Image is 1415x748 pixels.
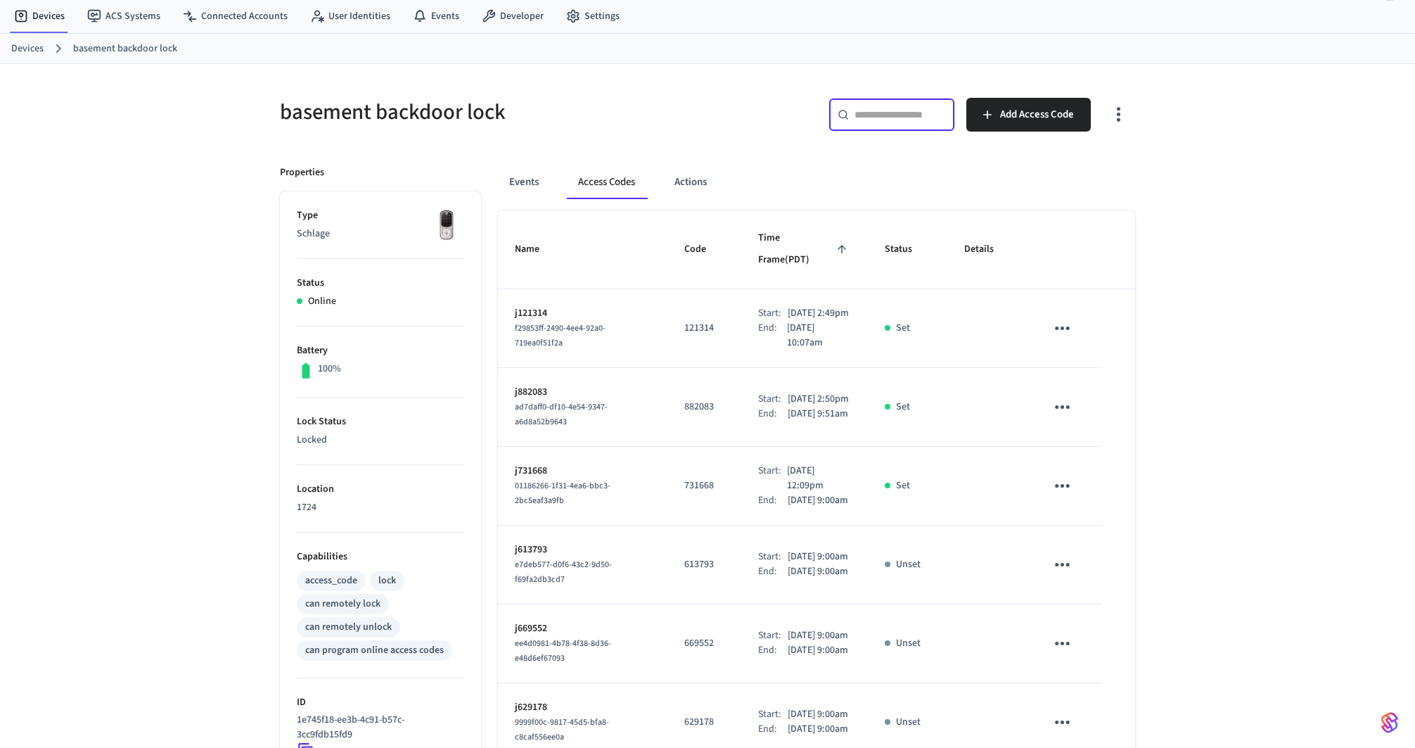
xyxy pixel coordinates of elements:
p: 1724 [297,500,464,515]
div: End: [758,407,788,421]
a: Settings [555,4,631,29]
button: Add Access Code [966,98,1091,132]
p: 100% [318,362,341,376]
p: j731668 [515,464,651,478]
p: Set [896,400,910,414]
a: ACS Systems [76,4,172,29]
a: basement backdoor lock [73,42,177,56]
span: Name [515,239,558,260]
p: j669552 [515,621,651,636]
p: ID [297,695,464,710]
div: can remotely unlock [305,620,392,635]
p: [DATE] 9:00am [788,493,848,508]
a: Developer [470,4,555,29]
div: can program online access codes [305,643,444,658]
p: Location [297,482,464,497]
div: access_code [305,573,357,588]
div: End: [758,321,787,350]
a: Devices [11,42,44,56]
p: [DATE] 9:00am [788,564,848,579]
p: [DATE] 9:00am [788,722,848,737]
p: 629178 [684,715,724,730]
div: End: [758,564,788,579]
div: Start: [758,392,788,407]
p: 613793 [684,557,724,572]
p: 669552 [684,636,724,651]
div: Start: [758,628,788,643]
a: Connected Accounts [172,4,299,29]
p: [DATE] 9:00am [788,643,848,658]
div: End: [758,643,788,658]
a: Devices [3,4,76,29]
img: SeamLogoGradient.69752ec5.svg [1381,711,1398,734]
a: Events [402,4,470,29]
p: Type [297,208,464,223]
span: ad7daff0-df10-4e54-9347-a6d8a52b9643 [515,401,608,428]
p: j882083 [515,385,651,400]
button: Actions [663,165,718,199]
p: [DATE] 9:00am [788,550,848,564]
p: [DATE] 9:00am [788,707,848,722]
div: lock [378,573,396,588]
p: j121314 [515,306,651,321]
span: f29853ff-2490-4ee4-92a0-719ea0f51f2a [515,322,606,349]
div: End: [758,493,788,508]
span: Time Frame(PDT) [758,227,851,272]
p: Lock Status [297,414,464,429]
span: ee4d0981-4b78-4f38-8d36-e48d6ef67093 [515,638,611,664]
div: Start: [758,550,788,564]
span: Add Access Code [1000,106,1074,124]
div: ant example [498,165,1135,199]
p: Online [308,294,336,309]
p: [DATE] 12:09pm [787,464,851,493]
p: Unset [896,715,921,730]
img: Yale Assure Touchscreen Wifi Smart Lock, Satin Nickel, Front [429,208,464,243]
div: can remotely lock [305,597,380,611]
span: 01186266-1f31-4ea6-bbc3-2bc5eaf3a9fb [515,480,610,507]
p: 121314 [684,321,724,336]
p: Set [896,478,910,493]
p: Locked [297,433,464,448]
button: Events [498,165,550,199]
span: e7deb577-d0f6-43c2-9d50-f69fa2db3cd7 [515,559,612,585]
p: [DATE] 10:07am [787,321,851,350]
span: 9999f00c-9817-45d5-bfa8-c8caf556ee0a [515,716,609,743]
p: Unset [896,557,921,572]
p: [DATE] 2:49pm [788,306,849,321]
button: Access Codes [567,165,646,199]
p: Properties [280,165,324,180]
p: j629178 [515,700,651,715]
p: 731668 [684,478,724,493]
span: Status [885,239,930,260]
p: Capabilities [297,550,464,564]
h5: basement backdoor lock [280,98,699,127]
p: Unset [896,636,921,651]
div: Start: [758,464,787,493]
p: [DATE] 9:51am [788,407,848,421]
p: Set [896,321,910,336]
p: Schlage [297,227,464,241]
p: 882083 [684,400,724,414]
p: [DATE] 2:50pm [788,392,849,407]
p: Battery [297,343,464,358]
p: j613793 [515,543,651,557]
span: Details [964,239,1012,260]
span: Code [684,239,724,260]
div: Start: [758,306,788,321]
p: 1e745f18-ee3b-4c91-b57c-3cc9fdb15fd9 [297,713,459,742]
div: End: [758,722,788,737]
p: Status [297,276,464,291]
p: [DATE] 9:00am [788,628,848,643]
div: Start: [758,707,788,722]
a: User Identities [299,4,402,29]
